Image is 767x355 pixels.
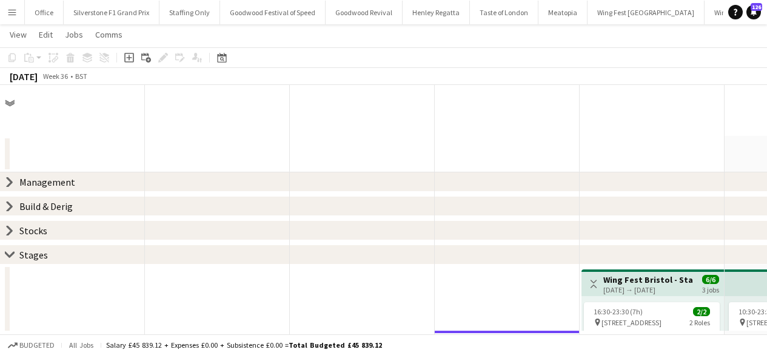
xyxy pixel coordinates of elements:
div: 3 jobs [702,284,719,294]
span: All jobs [67,340,96,350]
span: 16:30-23:30 (7h) [594,307,643,316]
button: Wing Fest [GEOGRAPHIC_DATA] [588,1,705,24]
a: Comms [90,27,127,42]
button: Goodwood Festival of Speed [220,1,326,24]
span: Jobs [65,29,83,40]
div: [DATE] [10,70,38,83]
span: Comms [95,29,122,40]
span: 6/6 [702,275,719,284]
div: Stocks [19,225,47,237]
span: Total Budgeted £45 839.12 [289,340,382,350]
div: Stages [19,249,48,261]
button: Staffing Only [159,1,220,24]
div: [DATE] → [DATE] [603,285,694,294]
a: Edit [34,27,58,42]
div: BST [75,72,87,81]
a: Jobs [60,27,88,42]
span: View [10,29,27,40]
a: 126 [746,5,761,19]
button: Goodwood Revival [326,1,403,24]
button: Henley Regatta [403,1,470,24]
div: Salary £45 839.12 + Expenses £0.00 + Subsistence £0.00 = [106,340,382,350]
button: Office [25,1,64,24]
button: Taste of London [470,1,538,24]
a: View [5,27,32,42]
span: 2 Roles [689,318,710,327]
span: Week 36 [40,72,70,81]
button: Meatopia [538,1,588,24]
h3: Wing Fest Bristol - Stage Hands [603,274,694,285]
button: Silverstone F1 Grand Prix [64,1,159,24]
div: Management [19,176,75,188]
div: Build & Derig [19,200,73,212]
span: [STREET_ADDRESS] [601,318,661,327]
span: Budgeted [19,341,55,350]
span: 2/2 [693,307,710,316]
button: Budgeted [6,339,56,352]
span: Edit [39,29,53,40]
span: 126 [751,3,762,11]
